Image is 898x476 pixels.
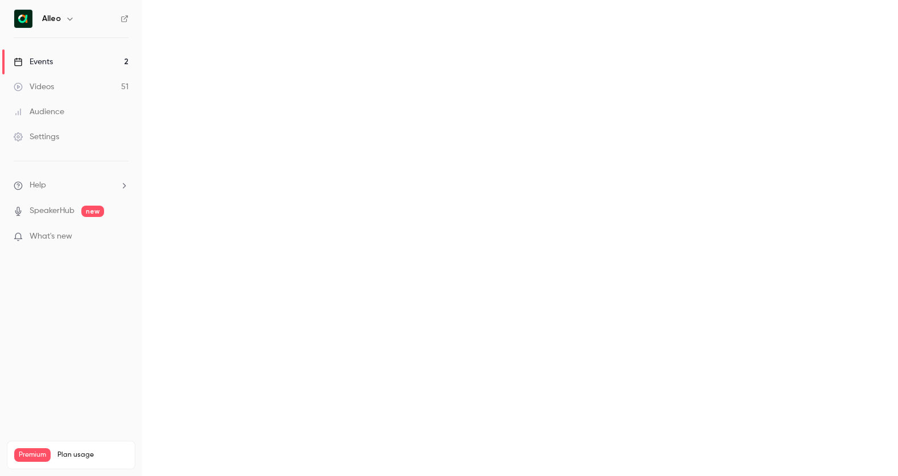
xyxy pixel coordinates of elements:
span: Premium [14,448,51,462]
div: Events [14,56,53,68]
div: Settings [14,131,59,143]
span: What's new [30,231,72,243]
span: new [81,206,104,217]
div: Audience [14,106,64,118]
span: Help [30,179,46,191]
span: Plan usage [57,450,128,460]
iframe: Noticeable Trigger [115,232,129,242]
h6: Alleo [42,13,61,24]
li: help-dropdown-opener [14,179,129,191]
div: Videos [14,81,54,93]
img: Alleo [14,10,32,28]
a: SpeakerHub [30,205,75,217]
